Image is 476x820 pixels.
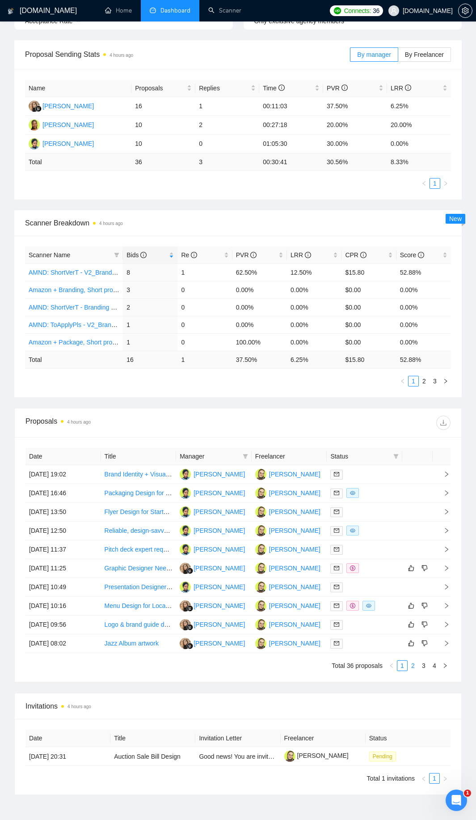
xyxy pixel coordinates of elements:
th: Proposals [131,80,195,97]
img: AS [255,582,266,593]
a: AS[PERSON_NAME] [255,508,320,515]
td: Flyer Design for Startup Features [101,503,177,522]
span: Re [181,251,197,259]
td: 62.50% [232,263,287,281]
button: like [406,619,417,630]
a: Pending [369,752,400,760]
td: 100.00% [232,333,287,351]
a: AS[PERSON_NAME] [255,545,320,552]
span: info-circle [305,252,311,258]
a: Reliable, design-savvy PowerPoint template designer wanted [105,527,274,534]
td: 8 [123,263,177,281]
td: 1 [123,316,177,333]
div: [PERSON_NAME] [269,582,320,592]
td: Brand Identity + Visual Suite Needed for Marketing Services Brand [101,465,177,484]
td: 52.88% [396,263,451,281]
th: Manager [176,448,252,465]
span: like [408,640,414,647]
span: Connects: [344,6,371,16]
a: KY[PERSON_NAME] [29,102,94,109]
span: New [449,215,462,222]
time: 4 hours ago [99,221,123,226]
td: 0.00% [232,316,287,333]
a: 1 [430,178,440,188]
td: 0.00% [232,298,287,316]
span: By Freelancer [405,51,444,58]
td: 2 [195,116,259,135]
span: mail [334,547,339,552]
span: Scanner Breakdown [25,217,451,229]
button: like [406,638,417,649]
span: like [408,602,414,609]
div: [PERSON_NAME] [269,469,320,479]
div: Proposals [25,416,238,430]
li: 2 [419,376,430,387]
span: mail [334,509,339,514]
span: Dashboard [160,7,190,14]
span: left [400,378,405,384]
td: 1 [177,351,232,368]
td: 3 [123,281,177,298]
img: KY [29,101,40,112]
td: [DATE] 16:46 [25,484,101,503]
span: mail [334,490,339,496]
span: Scanner Name [29,251,70,259]
li: 1 [429,773,440,784]
img: KY [180,600,191,612]
td: Packaging Design for Dog Supplement Brand - Beast Arsenal [101,484,177,503]
a: setting [458,7,472,14]
span: filter [392,450,400,463]
li: 2 [408,660,418,671]
li: 1 [408,376,419,387]
td: 36 [131,153,195,171]
span: eye [350,490,355,496]
td: 1 [123,333,177,351]
span: right [443,181,448,186]
td: 0.00% [396,316,451,333]
a: AS[PERSON_NAME] [255,602,320,609]
img: gigradar-bm.png [187,568,193,574]
div: [PERSON_NAME] [42,120,94,130]
div: [PERSON_NAME] [269,507,320,517]
a: AS[PERSON_NAME] [255,620,320,628]
a: AMND: ToApplyPls - V2_Branding, Short Prompt, >36$/h, no agency [29,321,219,328]
button: dislike [419,563,430,574]
span: right [436,565,450,571]
span: PVR [236,251,257,259]
a: KY[PERSON_NAME] [180,602,245,609]
td: 0.00% [232,281,287,298]
div: [PERSON_NAME] [269,544,320,554]
td: $15.80 [341,263,396,281]
a: AO[PERSON_NAME] [180,583,245,590]
a: AO[PERSON_NAME] [180,527,245,534]
a: 3 [430,376,440,386]
span: mail [334,584,339,590]
td: $0.00 [341,281,396,298]
td: 30.00% [323,135,387,153]
td: $0.00 [341,298,396,316]
span: right [436,546,450,552]
button: like [406,563,417,574]
span: info-circle [250,252,257,258]
span: Bids [126,251,147,259]
td: 0.00% [287,333,341,351]
img: gigradar-bm.png [35,106,42,112]
img: AS [255,544,266,555]
iframe: Intercom live chat [446,790,467,811]
span: filter [114,252,119,258]
span: Status [330,451,390,461]
a: homeHome [105,7,132,14]
div: [PERSON_NAME] [194,507,245,517]
span: 1 [464,790,471,797]
td: 37.50% [323,97,387,116]
span: user [391,8,397,14]
span: right [443,378,448,384]
td: 0.00% [287,316,341,333]
td: 52.88 % [396,351,451,368]
span: Proposals [135,83,185,93]
span: setting [459,7,472,14]
a: searchScanner [208,7,241,14]
li: Previous Page [397,376,408,387]
span: right [436,509,450,515]
time: 4 hours ago [110,53,133,58]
